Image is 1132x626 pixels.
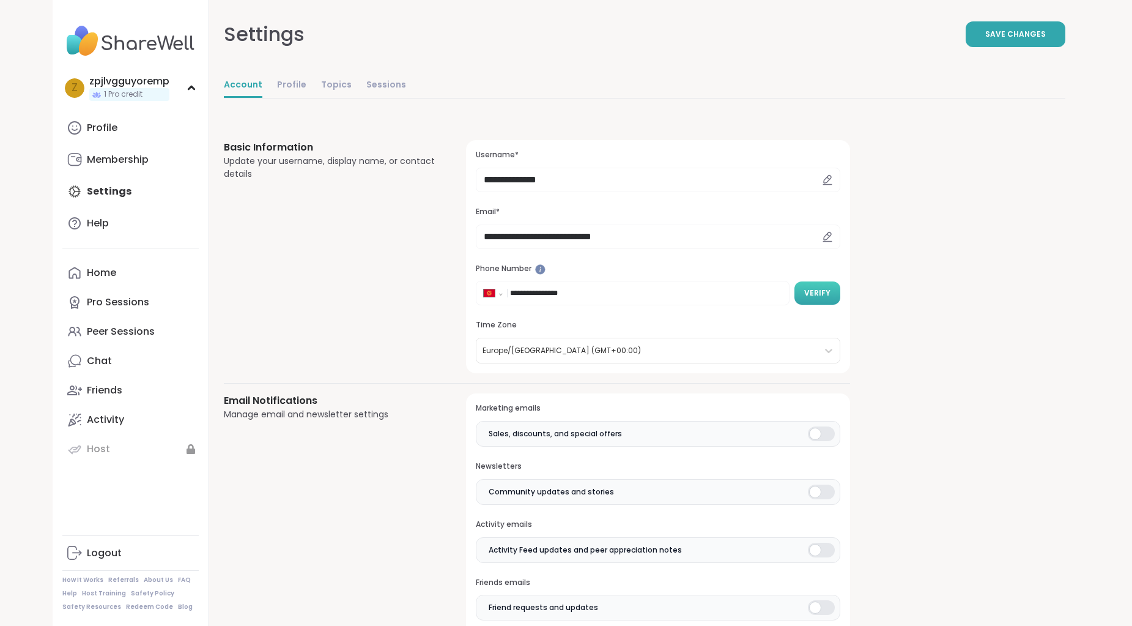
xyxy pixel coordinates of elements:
[82,589,126,598] a: Host Training
[87,325,155,338] div: Peer Sessions
[489,428,622,439] span: Sales, discounts, and special offers
[87,354,112,368] div: Chat
[476,461,840,472] h3: Newsletters
[108,576,139,584] a: Referrals
[224,140,437,155] h3: Basic Information
[476,520,840,530] h3: Activity emails
[476,264,840,274] h3: Phone Number
[224,408,437,421] div: Manage email and newsletter settings
[224,393,437,408] h3: Email Notifications
[476,150,840,160] h3: Username*
[87,121,117,135] div: Profile
[87,153,149,166] div: Membership
[62,434,199,464] a: Host
[321,73,352,98] a: Topics
[62,258,199,288] a: Home
[804,288,831,299] span: Verify
[72,80,78,96] span: z
[104,89,142,100] span: 1 Pro credit
[87,384,122,397] div: Friends
[89,75,169,88] div: zpjlvgguyoremp
[224,73,262,98] a: Account
[87,217,109,230] div: Help
[62,538,199,568] a: Logout
[87,442,110,456] div: Host
[62,288,199,317] a: Pro Sessions
[131,589,174,598] a: Safety Policy
[62,576,103,584] a: How It Works
[87,546,122,560] div: Logout
[277,73,306,98] a: Profile
[985,29,1046,40] span: Save Changes
[126,603,173,611] a: Redeem Code
[62,405,199,434] a: Activity
[489,545,682,556] span: Activity Feed updates and peer appreciation notes
[87,296,149,309] div: Pro Sessions
[87,266,116,280] div: Home
[178,576,191,584] a: FAQ
[62,589,77,598] a: Help
[87,413,124,427] div: Activity
[476,578,840,588] h3: Friends emails
[178,603,193,611] a: Blog
[224,20,305,49] div: Settings
[62,317,199,346] a: Peer Sessions
[62,145,199,174] a: Membership
[794,281,840,305] button: Verify
[62,346,199,376] a: Chat
[62,20,199,62] img: ShareWell Nav Logo
[62,376,199,405] a: Friends
[489,486,614,497] span: Community updates and stories
[476,207,840,217] h3: Email*
[144,576,173,584] a: About Us
[489,602,598,613] span: Friend requests and updates
[966,21,1065,47] button: Save Changes
[62,209,199,238] a: Help
[62,113,199,143] a: Profile
[476,320,840,330] h3: Time Zone
[224,155,437,181] div: Update your username, display name, or contact details
[366,73,406,98] a: Sessions
[476,403,840,414] h3: Marketing emails
[62,603,121,611] a: Safety Resources
[535,264,546,275] iframe: Spotlight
